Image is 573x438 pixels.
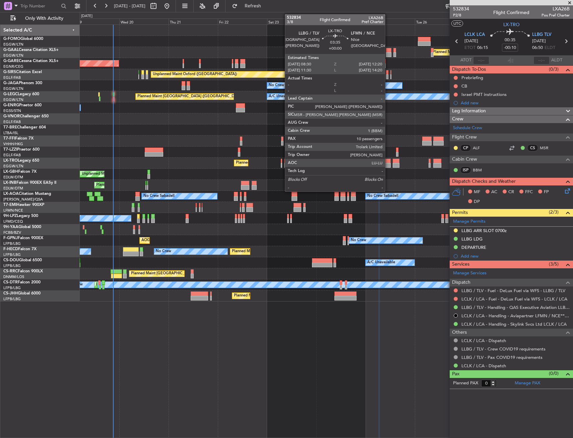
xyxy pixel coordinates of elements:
div: Tue 19 [70,18,119,24]
span: LXA26B [542,5,570,12]
span: Pos Pref Charter [542,12,570,18]
span: LX-AOA [3,192,19,196]
a: EGSS/STN [3,108,21,113]
a: LLBG / TLV - Pax COVID19 requirements [461,354,543,360]
a: G-GAALCessna Citation XLS+ [3,48,59,52]
a: CS-DTRFalcon 2000 [3,280,41,284]
div: DEPARTURE [461,244,486,250]
span: CR [508,189,514,196]
a: EDLW/DTM [3,186,23,191]
a: LCLK / LCA - Handling - Skylink Svcs Ltd LCLK / LCA [461,321,567,327]
div: Wed 20 [119,18,169,24]
a: BBM [473,167,488,173]
a: Manage Permits [453,218,486,225]
span: Leg Information [452,107,486,115]
span: Services [452,261,469,268]
span: FFC [525,189,533,196]
div: No Crew [156,247,171,257]
a: G-LEGCLegacy 600 [3,92,39,96]
a: LFPB/LBG [3,241,21,246]
a: CS-RRCFalcon 900LX [3,269,43,273]
button: UTC [451,20,463,26]
span: LX-GBH [3,170,18,174]
div: Planned Maint [GEOGRAPHIC_DATA] ([GEOGRAPHIC_DATA]) [131,269,237,279]
a: G-VNORChallenger 650 [3,114,49,118]
div: A/C Unavailable [GEOGRAPHIC_DATA] ([GEOGRAPHIC_DATA]) [269,92,378,102]
a: EGLF/FAB [3,75,21,80]
span: G-FOMO [3,37,20,41]
span: AC [491,189,497,196]
a: LX-AOACitation Mustang [3,192,51,196]
div: ISP [460,166,471,174]
span: G-VNOR [3,114,20,118]
input: Trip Number [20,1,59,11]
div: No Crew Sabadell [367,191,398,201]
a: LCLK / LCA - Fuel - DeLux Fuel via WFS - LCLK / LCA [461,296,567,302]
span: 9H-LPZ [3,214,17,218]
div: No Crew Sabadell [143,191,175,201]
a: LLBG / TLV - Crew COVID19 requirements [461,346,546,352]
span: Pax [452,370,459,378]
span: Refresh [239,4,267,8]
a: EDLW/DTM [3,175,23,180]
a: MSR [540,145,555,151]
a: G-ENRGPraetor 600 [3,103,42,107]
a: CS-JHHGlobal 6000 [3,291,41,295]
span: T7-LZZI [3,148,17,152]
div: Thu 21 [169,18,218,24]
span: T7-FFI [3,136,15,141]
div: Prebriefing [461,75,483,80]
a: G-JAGAPhenom 300 [3,81,42,85]
div: Planned Maint Sofia [96,280,130,290]
span: LCLK LCA [464,32,485,38]
a: LFPB/LBG [3,252,21,257]
a: LCLK / LCA - Dispatch [461,363,506,369]
span: 06:15 [477,45,488,51]
div: [DATE] [81,13,92,19]
span: CS-RRC [3,269,18,273]
div: CP [460,144,471,152]
span: CS-DTR [3,280,18,284]
a: G-GARECessna Citation XLS+ [3,59,59,63]
a: EGNR/CEG [3,64,23,69]
div: Fri 22 [218,18,267,24]
span: ALDT [551,57,562,64]
a: DNMM/LOS [3,274,24,279]
span: 532834 [453,5,469,12]
span: Dispatch [452,279,470,286]
div: A/C Unavailable [367,258,395,268]
a: LFMD/CEQ [3,219,23,224]
a: T7-FFIFalcon 7X [3,136,34,141]
div: Planned Maint [GEOGRAPHIC_DATA] ([GEOGRAPHIC_DATA]) [232,247,337,257]
a: EGGW/LTN [3,97,23,102]
div: LLBG LDG [461,236,483,242]
span: Crew [452,115,463,123]
a: 9H-YAAGlobal 5000 [3,225,41,229]
span: Dispatch To-Dos [452,66,486,73]
span: ATOT [460,57,471,64]
a: LFMN/NCE [3,208,23,213]
span: Dispatch Checks and Weather [452,178,516,185]
span: Flight Crew [452,133,477,141]
span: G-JAGA [3,81,19,85]
a: LX-TROLegacy 650 [3,159,39,163]
a: EGLF/FAB [3,153,21,158]
span: 9H-YAA [3,225,18,229]
span: [DATE] - [DATE] [114,3,145,9]
div: AOG Maint Hyères ([GEOGRAPHIC_DATA]-[GEOGRAPHIC_DATA]) [141,235,255,245]
a: F-HECDFalcon 7X [3,247,37,251]
div: Planned Maint [GEOGRAPHIC_DATA] ([GEOGRAPHIC_DATA]) [137,92,243,102]
div: Unplanned Maint [GEOGRAPHIC_DATA] ([GEOGRAPHIC_DATA]) [82,169,192,179]
a: VHHH/HKG [3,142,23,147]
span: G-GAAL [3,48,19,52]
span: LX-TRO [3,159,18,163]
span: [DATE] [532,38,546,45]
a: 9H-LPZLegacy 500 [3,214,38,218]
a: ALF [473,145,488,151]
span: G-SIRS [3,70,16,74]
div: CS [527,144,538,152]
span: P2/8 [453,12,469,18]
a: Manage PAX [515,380,540,387]
a: LCLK / LCA - Handling - Aviapartner LFMN / NCE*****MY HANDLING**** [461,313,570,319]
a: LFPB/LBG [3,263,21,268]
